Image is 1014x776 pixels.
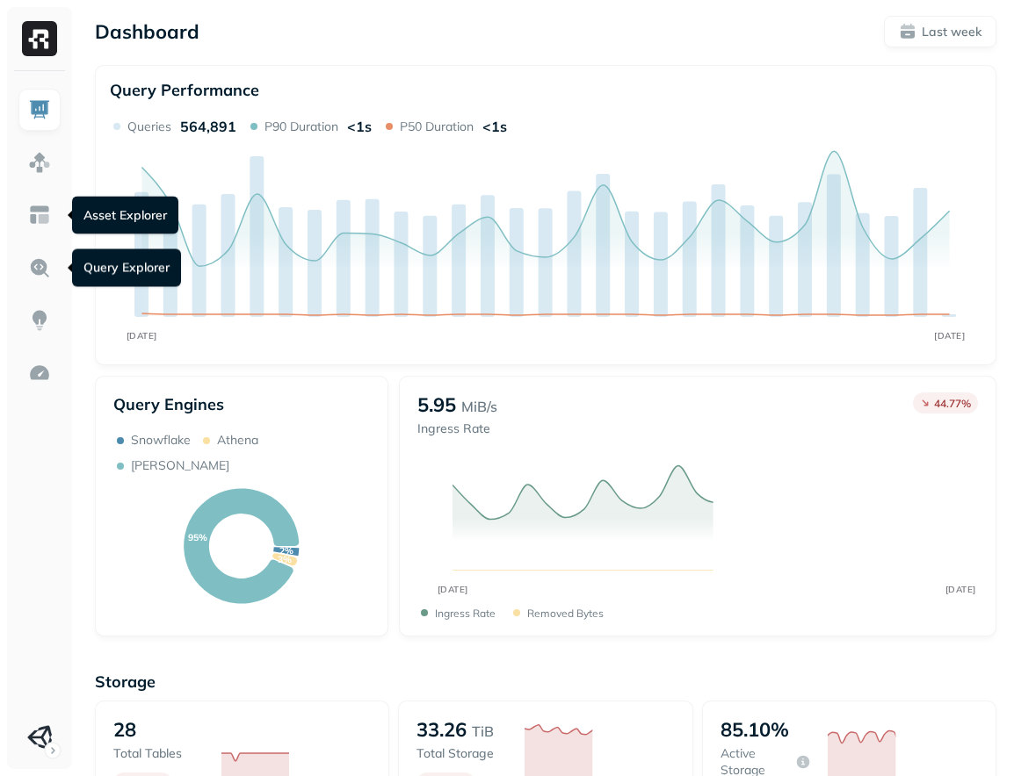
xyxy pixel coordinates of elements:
img: Ryft [22,21,57,56]
p: MiB/s [461,396,497,417]
text: 2% [279,544,293,557]
p: [PERSON_NAME] [131,457,229,474]
p: 33.26 [416,717,467,742]
text: 3% [278,553,292,565]
p: TiB [472,721,494,742]
p: Athena [217,432,258,449]
p: Ingress Rate [417,420,497,437]
p: 564,891 [180,118,236,135]
p: 44.77 % [934,397,971,410]
p: Ingress Rate [435,607,496,620]
tspan: [DATE] [934,330,965,341]
p: Total storage [416,745,507,762]
p: Removed bytes [527,607,604,620]
p: <1s [347,118,372,135]
p: P90 Duration [264,119,338,135]
p: 85.10% [721,717,789,742]
p: <1s [482,118,507,135]
img: Optimization [28,362,51,384]
p: Storage [95,672,996,692]
img: Dashboard [28,98,51,121]
img: Asset Explorer [28,204,51,226]
p: Snowflake [131,432,191,449]
p: Dashboard [95,19,199,44]
p: 28 [113,717,136,742]
img: Assets [28,151,51,174]
text: 95% [188,531,207,543]
img: Insights [28,309,51,332]
div: Asset Explorer [72,197,178,234]
p: P50 Duration [400,119,474,135]
img: Unity [27,725,52,750]
p: Query Performance [110,80,259,100]
div: Query Explorer [72,249,181,287]
p: Last week [922,24,981,40]
p: Queries [127,119,171,135]
tspan: [DATE] [127,330,157,341]
tspan: [DATE] [945,584,976,595]
p: Total tables [113,745,204,762]
img: Query Explorer [28,256,51,279]
p: 5.95 [417,392,456,417]
p: Query Engines [113,394,370,414]
tspan: [DATE] [438,584,468,595]
button: Last week [884,16,996,47]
